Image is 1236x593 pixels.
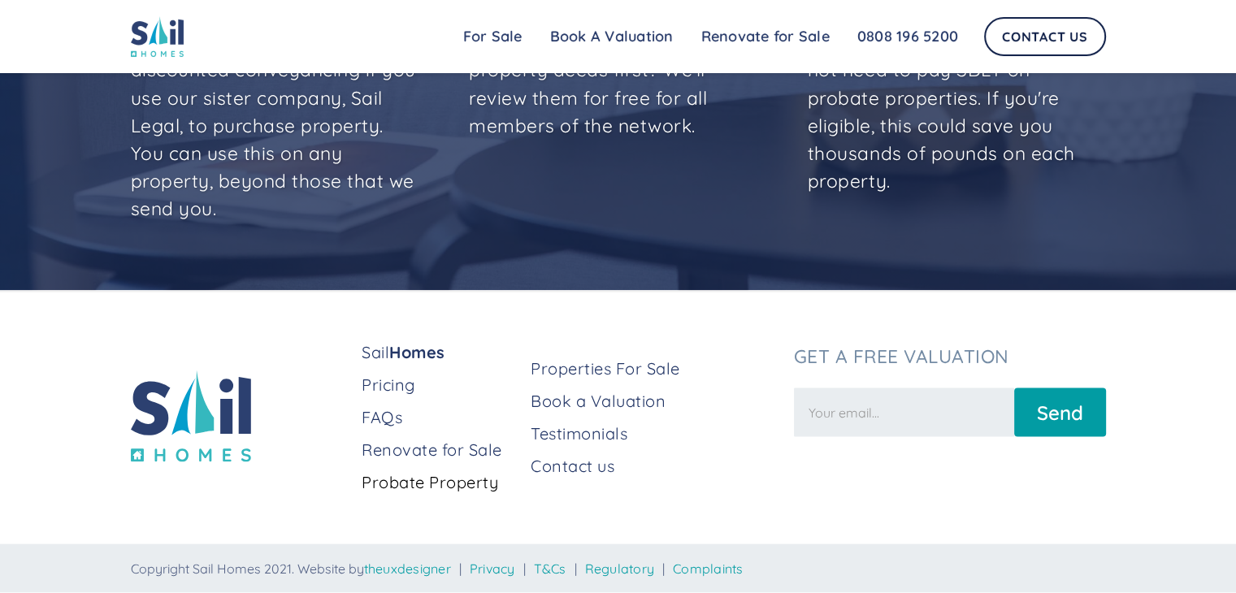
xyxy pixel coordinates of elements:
a: FAQs [362,406,518,429]
a: Renovate for Sale [687,20,844,53]
h3: Get a free valuation [794,345,1106,367]
img: sail home logo colored [131,370,251,462]
a: 0808 196 5200 [844,20,972,53]
a: Privacy [470,561,515,577]
a: Book a Valuation [531,390,780,413]
a: Renovate for Sale [362,439,518,461]
p: Not many people know that in certain circumstances, you may not need to pay SDLT on probate prope... [808,1,1097,196]
a: Contact us [531,455,780,478]
img: sail home logo colored [131,16,184,57]
a: SailHomes [362,341,518,364]
a: Complaints [673,561,744,577]
input: Your email... [794,388,1014,437]
a: Regulatory [585,561,655,577]
a: Testimonials [531,422,780,445]
p: Save up to 30% on legal fees by joining. We'll give you discounted conveyancing if you use our si... [131,1,420,223]
form: Newsletter Form [794,380,1106,437]
div: Copyright Sail Homes 2021. Website by | | | | [131,561,1106,577]
a: Book A Valuation [536,20,687,53]
a: Probate Property [362,471,518,494]
strong: Homes [389,342,445,362]
a: Contact Us [984,17,1106,56]
a: T&Cs [534,561,566,577]
a: Pricing [362,374,518,396]
a: For Sale [449,20,536,53]
a: Properties For Sale [531,357,780,380]
a: theuxdesigner [364,561,451,577]
input: Send [1014,388,1106,437]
